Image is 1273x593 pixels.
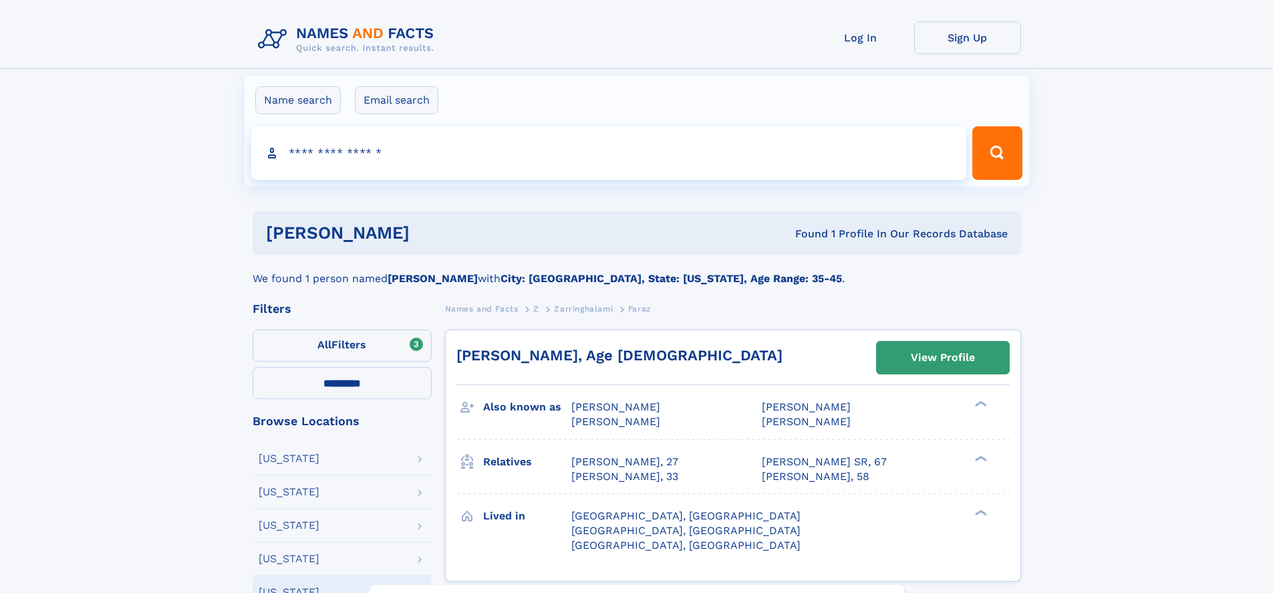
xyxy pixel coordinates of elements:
div: [US_STATE] [259,520,319,531]
span: [PERSON_NAME] [762,400,851,413]
a: View Profile [877,342,1009,374]
img: Logo Names and Facts [253,21,445,57]
label: Name search [255,86,341,114]
div: ❯ [972,400,988,408]
span: Z [533,304,539,314]
span: [PERSON_NAME] [571,415,660,428]
h3: Also known as [483,396,571,419]
span: Zarringhalami [554,304,613,314]
a: [PERSON_NAME] SR, 67 [762,455,887,469]
div: Filters [253,303,432,315]
span: All [317,338,331,351]
a: Zarringhalami [554,300,613,317]
b: [PERSON_NAME] [388,272,478,285]
button: Search Button [972,126,1022,180]
h3: Relatives [483,451,571,473]
a: [PERSON_NAME], 58 [762,469,869,484]
span: [GEOGRAPHIC_DATA], [GEOGRAPHIC_DATA] [571,524,801,537]
a: [PERSON_NAME], 33 [571,469,678,484]
div: We found 1 person named with . [253,255,1021,287]
div: View Profile [911,342,975,373]
input: search input [251,126,967,180]
a: Z [533,300,539,317]
label: Filters [253,330,432,362]
div: [US_STATE] [259,554,319,564]
h1: [PERSON_NAME] [266,225,603,241]
div: [US_STATE] [259,453,319,464]
b: City: [GEOGRAPHIC_DATA], State: [US_STATE], Age Range: 35-45 [501,272,842,285]
div: Found 1 Profile In Our Records Database [602,227,1008,241]
div: Browse Locations [253,415,432,427]
span: [PERSON_NAME] [762,415,851,428]
a: Log In [807,21,914,54]
label: Email search [355,86,438,114]
div: ❯ [972,508,988,517]
span: [GEOGRAPHIC_DATA], [GEOGRAPHIC_DATA] [571,539,801,552]
h3: Lived in [483,505,571,527]
span: [GEOGRAPHIC_DATA], [GEOGRAPHIC_DATA] [571,509,801,522]
div: ❯ [972,454,988,463]
a: Names and Facts [445,300,519,317]
a: [PERSON_NAME], 27 [571,455,678,469]
span: [PERSON_NAME] [571,400,660,413]
div: [US_STATE] [259,487,319,497]
span: Faraz [628,304,651,314]
a: Sign Up [914,21,1021,54]
a: [PERSON_NAME], Age [DEMOGRAPHIC_DATA] [456,347,783,364]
